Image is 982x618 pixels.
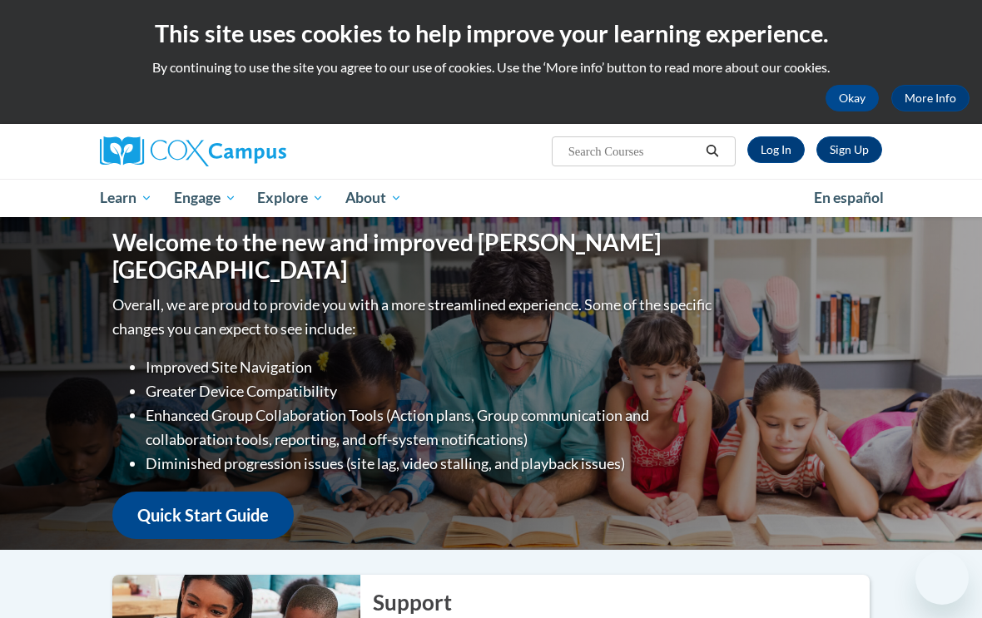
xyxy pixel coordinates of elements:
[803,180,895,215] a: En español
[700,141,725,161] button: Search
[335,179,413,217] a: About
[747,136,805,163] a: Log In
[146,355,716,379] li: Improved Site Navigation
[891,85,970,111] a: More Info
[112,229,716,284] h1: Welcome to the new and improved [PERSON_NAME][GEOGRAPHIC_DATA]
[12,17,970,50] h2: This site uses cookies to help improve your learning experience.
[100,136,344,166] a: Cox Campus
[257,188,324,208] span: Explore
[816,136,882,163] a: Register
[100,188,152,208] span: Learn
[112,293,716,341] p: Overall, we are proud to provide you with a more streamlined experience. Some of the specific cha...
[100,136,286,166] img: Cox Campus
[112,492,294,539] a: Quick Start Guide
[146,403,716,452] li: Enhanced Group Collaboration Tools (Action plans, Group communication and collaboration tools, re...
[826,85,879,111] button: Okay
[12,58,970,77] p: By continuing to use the site you agree to our use of cookies. Use the ‘More info’ button to read...
[567,141,700,161] input: Search Courses
[163,179,247,217] a: Engage
[146,379,716,403] li: Greater Device Compatibility
[174,188,236,208] span: Engage
[814,189,884,206] span: En español
[89,179,163,217] a: Learn
[246,179,335,217] a: Explore
[915,551,969,605] iframe: Button to launch messaging window
[146,452,716,476] li: Diminished progression issues (site lag, video stalling, and playback issues)
[373,587,870,617] h2: Support
[87,179,895,217] div: Main menu
[345,188,402,208] span: About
